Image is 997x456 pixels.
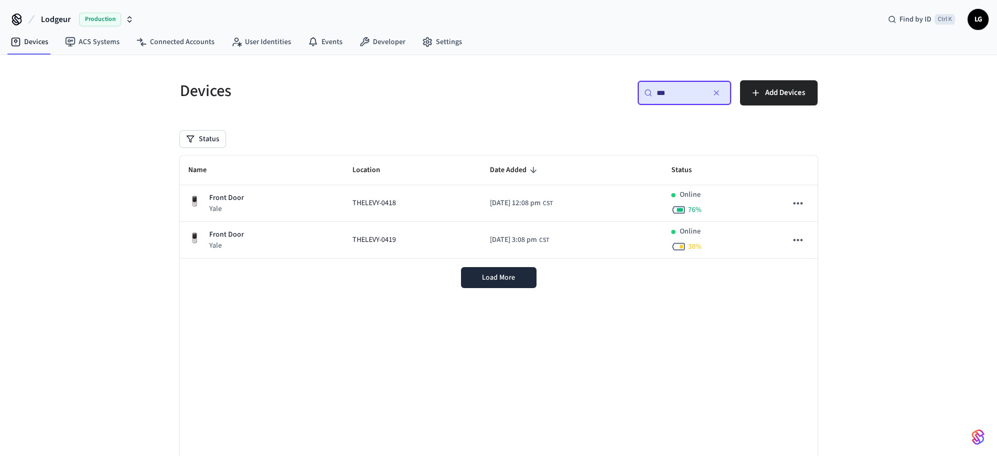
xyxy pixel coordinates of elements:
a: ACS Systems [57,33,128,51]
p: Online [680,226,701,237]
span: CST [539,236,549,245]
div: America/Guatemala [490,198,553,209]
button: LG [968,9,989,30]
img: Yale Assure Touchscreen Wifi Smart Lock, Satin Nickel, Front [188,232,201,245]
span: LG [969,10,988,29]
span: Find by ID [899,14,931,25]
table: sticky table [180,156,818,259]
h5: Devices [180,80,492,102]
span: THELEVY-0418 [352,198,396,209]
span: [DATE] 12:08 pm [490,198,541,209]
a: Connected Accounts [128,33,223,51]
span: Load More [482,272,515,283]
p: Yale [209,204,244,214]
span: Location [352,162,394,178]
span: Date Added [490,162,540,178]
span: CST [543,199,553,208]
a: User Identities [223,33,299,51]
span: THELEVY-0419 [352,235,396,246]
p: Online [680,189,701,200]
button: Load More [461,267,537,288]
a: Developer [351,33,414,51]
span: 76 % [688,205,702,215]
img: Yale Assure Touchscreen Wifi Smart Lock, Satin Nickel, Front [188,195,201,208]
div: America/Guatemala [490,235,549,246]
a: Devices [2,33,57,51]
span: Status [671,162,705,178]
p: Front Door [209,229,244,240]
img: SeamLogoGradient.69752ec5.svg [972,429,984,446]
span: Production [79,13,121,26]
a: Settings [414,33,470,51]
span: Ctrl K [935,14,955,25]
p: Front Door [209,193,244,204]
span: Add Devices [765,86,805,100]
button: Status [180,131,226,147]
div: Find by IDCtrl K [880,10,963,29]
span: Name [188,162,220,178]
p: Yale [209,240,244,251]
span: [DATE] 3:08 pm [490,235,537,246]
span: Lodgeur [41,13,71,26]
span: 38 % [688,241,702,252]
button: Add Devices [740,80,818,105]
a: Events [299,33,351,51]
